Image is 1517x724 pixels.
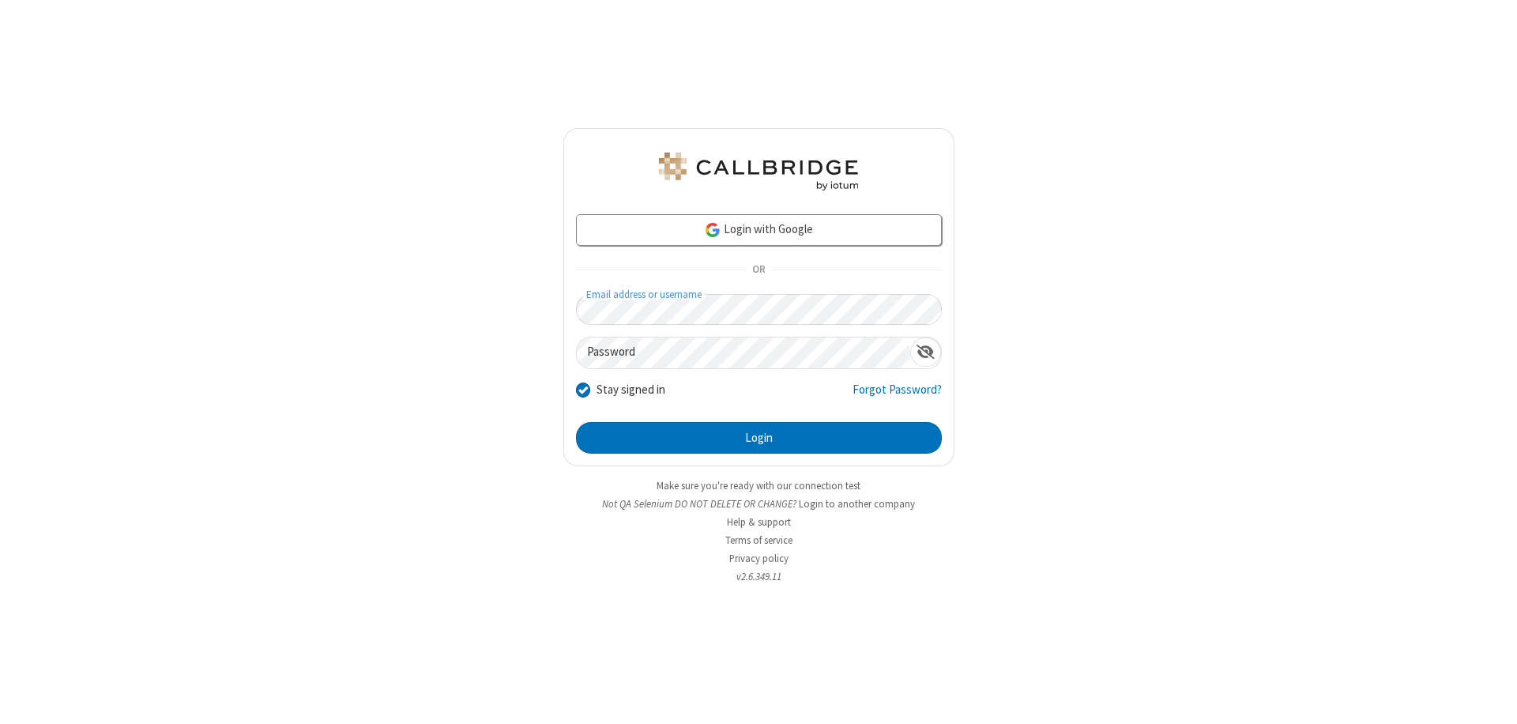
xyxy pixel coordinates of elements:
a: Make sure you're ready with our connection test [657,479,860,492]
a: Privacy policy [729,552,789,565]
div: Show password [910,337,941,367]
button: Login [576,422,942,454]
a: Forgot Password? [853,381,942,411]
li: Not QA Selenium DO NOT DELETE OR CHANGE? [563,496,954,511]
img: QA Selenium DO NOT DELETE OR CHANGE [656,153,861,190]
img: google-icon.png [704,221,721,239]
input: Password [577,337,910,368]
a: Help & support [727,515,791,529]
a: Login with Google [576,214,942,246]
button: Login to another company [799,496,915,511]
input: Email address or username [576,294,942,325]
label: Stay signed in [597,381,665,399]
li: v2.6.349.11 [563,569,954,584]
span: OR [746,259,771,281]
a: Terms of service [725,534,792,547]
